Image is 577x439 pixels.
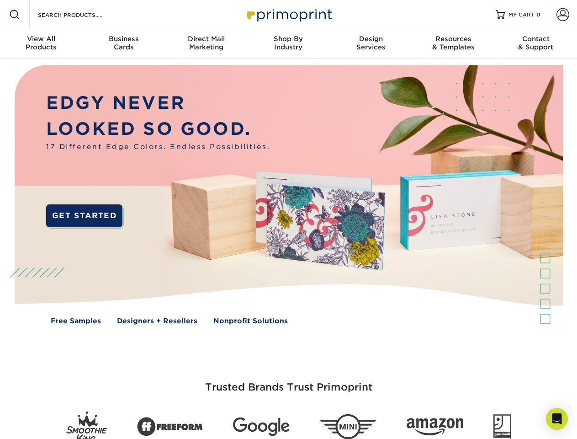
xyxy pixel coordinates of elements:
img: Amazon [407,418,463,436]
p: LOOKED SO GOOD. [46,116,270,142]
span: 0 [536,11,540,18]
input: SEARCH PRODUCTS..... [37,9,126,20]
span: Resources [412,35,494,43]
a: Nonprofit Solutions [213,316,288,327]
a: Free Samples [51,316,101,327]
a: Shop ByIndustry [247,29,329,59]
span: Design [330,35,412,43]
img: Google [233,418,290,436]
div: & Templates [412,35,494,51]
a: Direct MailMarketing [165,29,247,59]
div: Industry [247,35,329,51]
span: Contact [495,35,577,43]
a: Resources& Templates [412,29,494,59]
a: DesignServices [330,29,412,59]
a: Contact& Support [495,29,577,59]
span: 17 Different Edge Colors. Endless Possibilities. [46,142,270,152]
span: MY CART [508,11,535,19]
p: EDGY NEVER [46,90,270,116]
img: Primoprint [243,5,334,24]
a: Designers + Resellers [117,316,197,327]
img: Goodwill [493,414,511,439]
div: & Support [495,35,577,51]
h3: Trusted Brands Trust Primoprint [21,359,556,404]
div: Services [330,35,412,51]
div: Marketing [165,35,247,51]
div: Cards [82,35,164,51]
a: BusinessCards [82,29,164,59]
span: Direct Mail [165,35,247,43]
span: Shop By [247,35,329,43]
span: Business [82,35,164,43]
div: Open Intercom Messenger [546,408,568,430]
a: GET STARTED [46,204,122,227]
